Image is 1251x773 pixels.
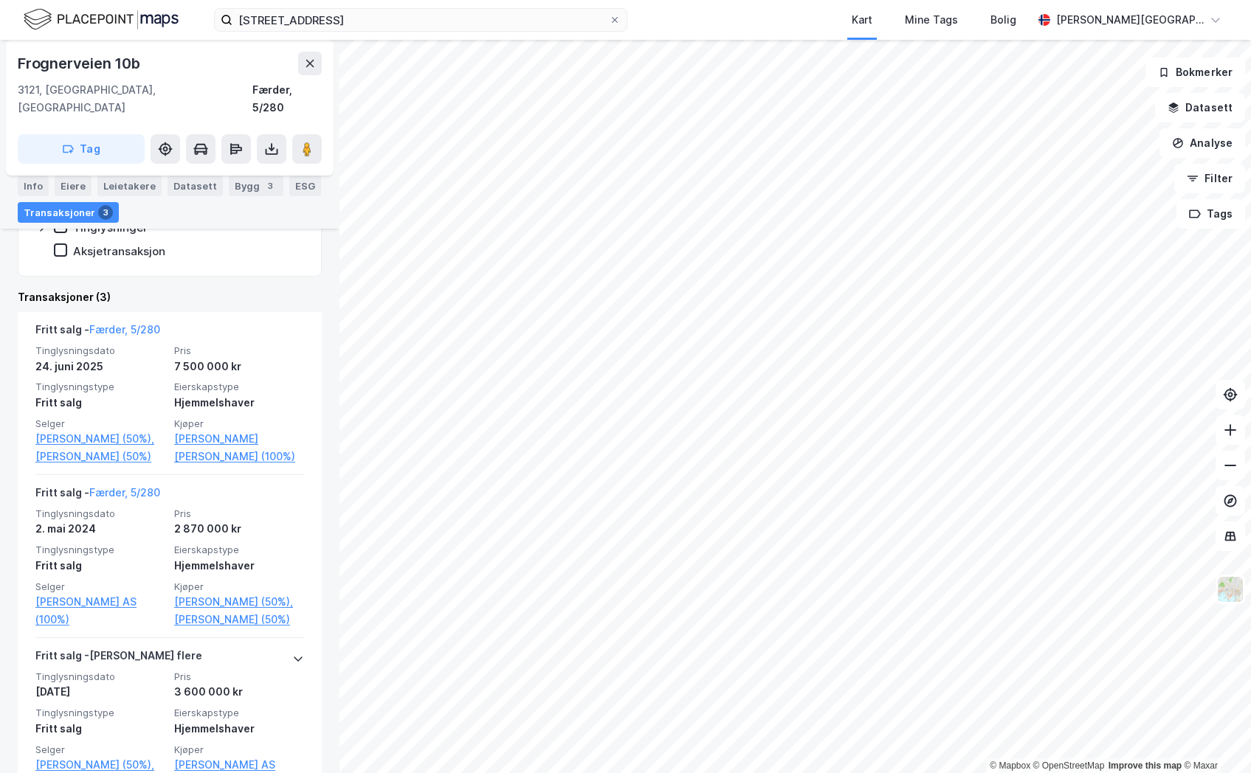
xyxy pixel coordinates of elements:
[263,178,278,193] div: 3
[89,486,160,499] a: Færder, 5/280
[18,134,145,164] button: Tag
[35,507,165,520] span: Tinglysningsdato
[229,176,283,196] div: Bygg
[97,176,162,196] div: Leietakere
[1056,11,1204,29] div: [PERSON_NAME][GEOGRAPHIC_DATA]
[24,7,179,32] img: logo.f888ab2527a4732fd821a326f86c7f29.svg
[174,507,304,520] span: Pris
[174,670,304,683] span: Pris
[174,611,304,628] a: [PERSON_NAME] (50%)
[174,593,304,611] a: [PERSON_NAME] (50%),
[990,11,1016,29] div: Bolig
[35,417,165,430] span: Selger
[1109,760,1182,771] a: Improve this map
[35,344,165,357] span: Tinglysningsdato
[1177,702,1251,773] iframe: Chat Widget
[35,593,165,628] a: [PERSON_NAME] AS (100%)
[35,394,165,412] div: Fritt salg
[35,707,165,719] span: Tinglysningstype
[35,743,165,756] span: Selger
[35,321,160,344] div: Fritt salg -
[35,720,165,738] div: Fritt salg
[168,176,223,196] div: Datasett
[35,557,165,575] div: Fritt salg
[1033,760,1105,771] a: OpenStreetMap
[1177,702,1251,773] div: Kontrollprogram for chat
[35,381,165,393] span: Tinglysningstype
[174,417,304,430] span: Kjøper
[252,81,322,117] div: Færder, 5/280
[289,176,321,196] div: ESG
[35,484,160,507] div: Fritt salg -
[35,520,165,538] div: 2. mai 2024
[905,11,958,29] div: Mine Tags
[174,394,304,412] div: Hjemmelshaver
[1155,93,1245,122] button: Datasett
[18,52,143,75] div: Frognerveien 10b
[174,743,304,756] span: Kjøper
[174,520,304,538] div: 2 870 000 kr
[35,683,165,701] div: [DATE]
[35,430,165,448] a: [PERSON_NAME] (50%),
[35,580,165,593] span: Selger
[174,720,304,738] div: Hjemmelshaver
[1216,575,1244,603] img: Z
[174,707,304,719] span: Eierskapstype
[174,580,304,593] span: Kjøper
[18,288,322,306] div: Transaksjoner (3)
[35,544,165,556] span: Tinglysningstype
[18,202,119,223] div: Transaksjoner
[35,670,165,683] span: Tinglysningsdato
[55,176,92,196] div: Eiere
[1174,164,1245,193] button: Filter
[232,9,609,31] input: Søk på adresse, matrikkel, gårdeiere, leietakere eller personer
[990,760,1030,771] a: Mapbox
[35,647,202,670] div: Fritt salg - [PERSON_NAME] flere
[18,176,49,196] div: Info
[174,683,304,701] div: 3 600 000 kr
[35,448,165,465] a: [PERSON_NAME] (50%)
[18,81,252,117] div: 3121, [GEOGRAPHIC_DATA], [GEOGRAPHIC_DATA]
[89,323,160,336] a: Færder, 5/280
[852,11,872,29] div: Kart
[174,344,304,357] span: Pris
[174,381,304,393] span: Eierskapstype
[174,358,304,375] div: 7 500 000 kr
[1176,199,1245,229] button: Tags
[35,358,165,375] div: 24. juni 2025
[1159,128,1245,158] button: Analyse
[174,430,304,465] a: [PERSON_NAME] [PERSON_NAME] (100%)
[73,244,165,258] div: Aksjetransaksjon
[1145,58,1245,87] button: Bokmerker
[98,205,113,220] div: 3
[174,544,304,556] span: Eierskapstype
[174,557,304,575] div: Hjemmelshaver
